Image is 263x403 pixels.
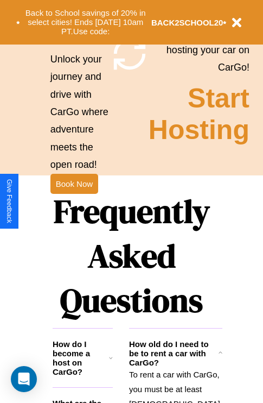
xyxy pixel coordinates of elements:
button: Back to School savings of 20% in select cities! Ends [DATE] 10am PT.Use code: [20,5,151,39]
b: BACK2SCHOOL20 [151,18,223,27]
h1: Frequently Asked Questions [53,184,210,328]
div: Open Intercom Messenger [11,366,37,392]
div: Give Feedback [5,179,13,223]
h2: Start Hosting [149,83,249,146]
button: Book Now [50,174,98,194]
h3: How old do I need to be to rent a car with CarGo? [129,339,218,367]
p: Unlock your journey and drive with CarGo where adventure meets the open road! [50,51,111,174]
h3: How do I become a host on CarGo? [53,339,109,376]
